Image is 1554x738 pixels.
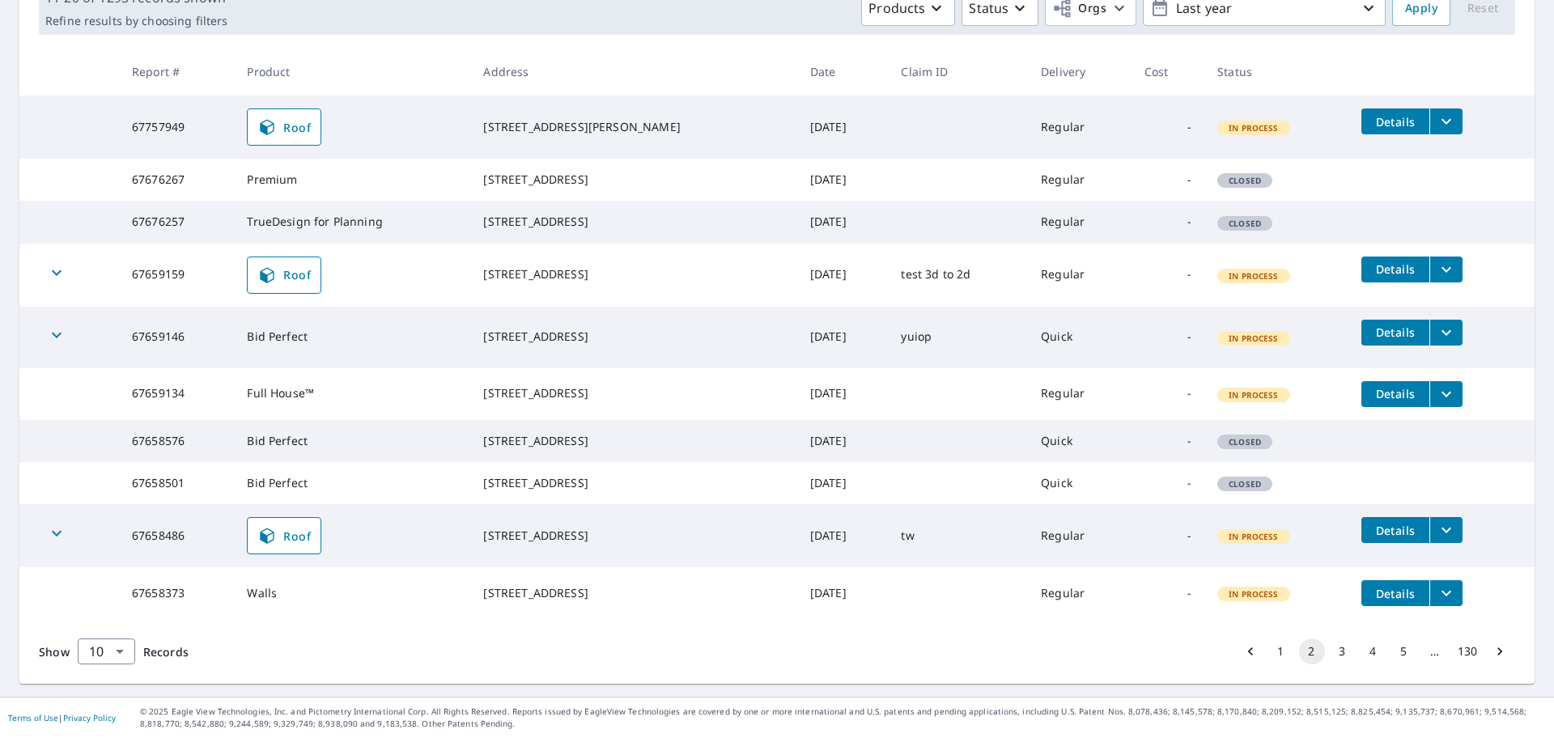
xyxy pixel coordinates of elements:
[1391,638,1417,664] button: Go to page 5
[1238,638,1263,664] button: Go to previous page
[888,307,1028,368] td: yuiop
[797,420,889,462] td: [DATE]
[1132,462,1204,504] td: -
[119,462,234,504] td: 67658501
[1132,201,1204,243] td: -
[63,712,116,723] a: Privacy Policy
[247,257,321,294] a: Roof
[143,644,189,660] span: Records
[119,159,234,201] td: 67676267
[1299,638,1325,664] button: page 2
[1028,420,1132,462] td: Quick
[1429,381,1463,407] button: filesDropdownBtn-67659134
[1132,159,1204,201] td: -
[797,48,889,95] th: Date
[797,95,889,159] td: [DATE]
[1132,48,1204,95] th: Cost
[1132,244,1204,307] td: -
[234,159,470,201] td: Premium
[140,706,1546,730] p: © 2025 Eagle View Technologies, Inc. and Pictometry International Corp. All Rights Reserved. Repo...
[797,244,889,307] td: [DATE]
[1028,307,1132,368] td: Quick
[1371,324,1420,340] span: Details
[1487,638,1513,664] button: Go to next page
[1361,638,1386,664] button: Go to page 4
[483,266,783,282] div: [STREET_ADDRESS]
[1132,420,1204,462] td: -
[119,201,234,243] td: 67676257
[1219,588,1289,600] span: In Process
[1361,517,1429,543] button: detailsBtn-67658486
[483,172,783,188] div: [STREET_ADDRESS]
[1361,257,1429,282] button: detailsBtn-67659159
[1132,95,1204,159] td: -
[1429,517,1463,543] button: filesDropdownBtn-67658486
[888,48,1028,95] th: Claim ID
[1028,567,1132,619] td: Regular
[483,585,783,601] div: [STREET_ADDRESS]
[119,504,234,567] td: 67658486
[119,95,234,159] td: 67757949
[483,119,783,135] div: [STREET_ADDRESS][PERSON_NAME]
[797,159,889,201] td: [DATE]
[1361,580,1429,606] button: detailsBtn-67658373
[1219,436,1271,447] span: Closed
[1429,320,1463,346] button: filesDropdownBtn-67659146
[247,517,321,554] a: Roof
[1204,48,1348,95] th: Status
[119,244,234,307] td: 67659159
[1219,531,1289,542] span: In Process
[1361,108,1429,134] button: detailsBtn-67757949
[257,117,311,137] span: Roof
[797,504,889,567] td: [DATE]
[1219,122,1289,134] span: In Process
[78,629,135,674] div: 10
[1330,638,1356,664] button: Go to page 3
[888,504,1028,567] td: tw
[119,567,234,619] td: 67658373
[1371,386,1420,401] span: Details
[234,420,470,462] td: Bid Perfect
[483,329,783,345] div: [STREET_ADDRESS]
[483,475,783,491] div: [STREET_ADDRESS]
[1028,244,1132,307] td: Regular
[1429,580,1463,606] button: filesDropdownBtn-67658373
[1371,586,1420,601] span: Details
[119,420,234,462] td: 67658576
[1268,638,1294,664] button: Go to page 1
[1028,462,1132,504] td: Quick
[234,462,470,504] td: Bid Perfect
[483,214,783,230] div: [STREET_ADDRESS]
[119,48,234,95] th: Report #
[247,108,321,146] a: Roof
[1028,368,1132,420] td: Regular
[39,644,70,660] span: Show
[1361,381,1429,407] button: detailsBtn-67659134
[119,368,234,420] td: 67659134
[1429,108,1463,134] button: filesDropdownBtn-67757949
[1422,643,1448,660] div: …
[119,307,234,368] td: 67659146
[1132,307,1204,368] td: -
[234,567,470,619] td: Walls
[78,638,135,664] div: Show 10 records
[1361,320,1429,346] button: detailsBtn-67659146
[1219,478,1271,490] span: Closed
[1219,389,1289,401] span: In Process
[234,201,470,243] td: TrueDesign for Planning
[797,201,889,243] td: [DATE]
[234,307,470,368] td: Bid Perfect
[1028,159,1132,201] td: Regular
[1219,270,1289,282] span: In Process
[888,244,1028,307] td: test 3d to 2d
[1132,368,1204,420] td: -
[1219,218,1271,229] span: Closed
[1429,257,1463,282] button: filesDropdownBtn-67659159
[797,307,889,368] td: [DATE]
[1371,114,1420,129] span: Details
[483,528,783,544] div: [STREET_ADDRESS]
[1028,48,1132,95] th: Delivery
[234,48,470,95] th: Product
[257,265,311,285] span: Roof
[1371,261,1420,277] span: Details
